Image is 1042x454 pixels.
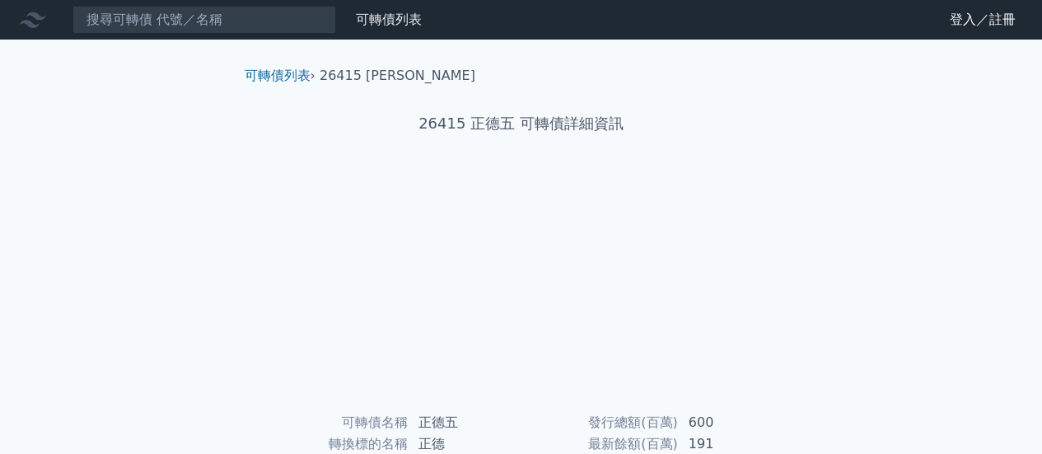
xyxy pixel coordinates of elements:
li: › [245,66,315,86]
td: 發行總額(百萬) [521,412,679,433]
h1: 26415 正德五 可轉債詳細資訊 [231,112,811,135]
a: 登入／註冊 [937,7,1029,33]
input: 搜尋可轉債 代號／名稱 [72,6,336,34]
li: 26415 [PERSON_NAME] [320,66,475,86]
a: 可轉債列表 [356,12,422,27]
td: 正德五 [409,412,521,433]
a: 可轉債列表 [245,68,311,83]
td: 可轉債名稱 [251,412,409,433]
td: 600 [679,412,792,433]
